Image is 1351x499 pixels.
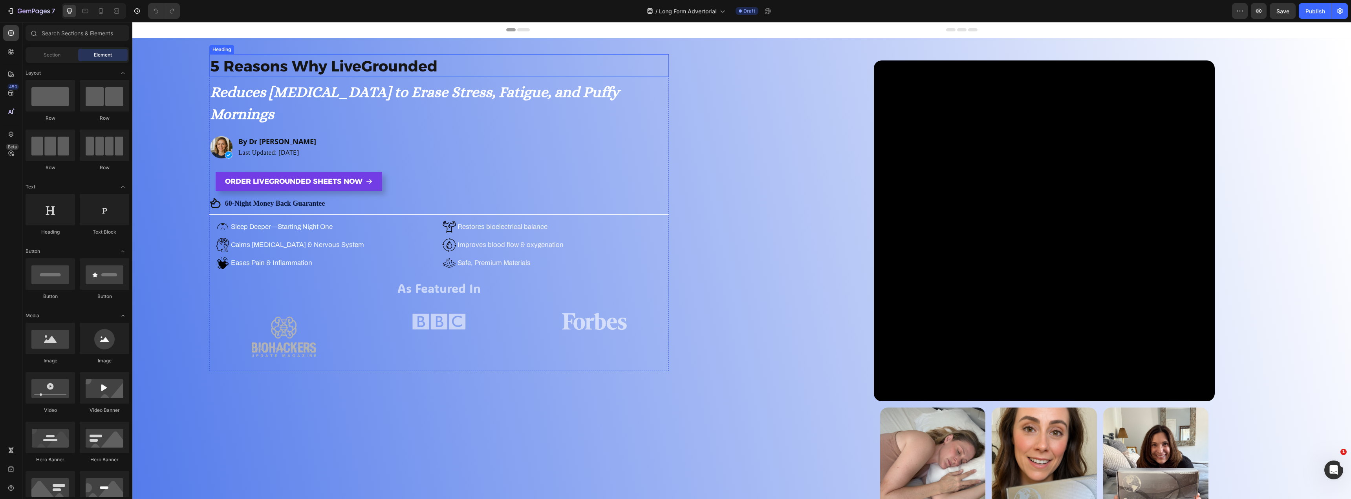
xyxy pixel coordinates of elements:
span: Element [94,51,112,58]
div: Button [80,293,129,300]
div: Text Block [80,228,129,236]
div: Hero Banner [26,456,75,463]
p: Safe, Premium Materials [325,236,431,246]
span: Layout [26,69,41,77]
img: gempages_501971742231626720-b18d2ee9-29ef-4f49-a3bb-fc9f45670884.png [748,386,853,491]
span: Draft [743,7,755,15]
div: Publish [1305,7,1325,15]
div: Undo/Redo [148,3,180,19]
div: Video Banner [80,407,129,414]
div: Row [26,115,75,122]
span: Save [1276,8,1289,15]
iframe: Intercom live chat [1324,461,1343,479]
span: Section [44,51,60,58]
button: 7 [3,3,59,19]
span: Long Form Advertorial [659,7,717,15]
img: gempages_501971742231626720-603fd45f-faa9-4346-8ce3-4e5cd7edbbe6.png [427,290,497,309]
input: Search Sections & Elements [26,25,129,41]
span: 1 [1340,449,1347,455]
div: Button [26,293,75,300]
img: gempages_501971742231626720-72e130db-97ad-4f4d-a6df-b0e881173cfb.png [279,287,334,312]
div: Hero Banner [80,456,129,463]
div: Beta [6,144,19,150]
a: ORDER LIVEGROUNDED SHEETS NOW [83,150,250,169]
div: Image [26,357,75,364]
span: Toggle open [117,245,129,258]
span: Toggle open [117,181,129,193]
div: Row [80,164,129,171]
p: Improves blood flow & oxygenation [325,218,431,228]
span: [DATE] [146,126,167,135]
button: Publish [1299,3,1332,19]
strong: 60-Night Money Back Guarantee [93,177,192,185]
div: Image [80,357,129,364]
div: Video [26,407,75,414]
strong: ORDER LIVEGROUNDED SHEETS NOW [93,155,230,164]
img: gempages_501971742231626720-5f488ccc-bb94-452c-973b-275ac762d702.png [859,386,965,491]
img: gempages_501971742231626720-3b6a274b-0ffd-4731-bfe2-88fa85b886ac.jpg [971,386,1076,491]
span: Sleep Deeper—Starting Night One [99,201,200,208]
span: / [655,7,657,15]
span: Button [26,248,40,255]
span: Text [26,183,35,190]
div: Row [80,115,129,122]
p: Restores bioelectrical balance [325,200,431,210]
span: Toggle open [117,67,129,79]
p: Calms [MEDICAL_DATA] & Nervous System [99,218,232,228]
p: As Featured In [78,259,536,274]
video: Video [741,38,1082,379]
div: Heading [26,228,75,236]
iframe: Design area [132,22,1351,499]
img: gempages_501971742231626720-76a7c0ad-62d5-4962-a448-02f9aee30519.png [119,291,183,339]
div: 450 [7,84,19,90]
button: Save [1270,3,1296,19]
div: Row [26,164,75,171]
p: Eases Pain & Inflammation [99,236,232,246]
span: Media [26,312,39,319]
p: 7 [51,6,55,16]
span: Toggle open [117,309,129,322]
